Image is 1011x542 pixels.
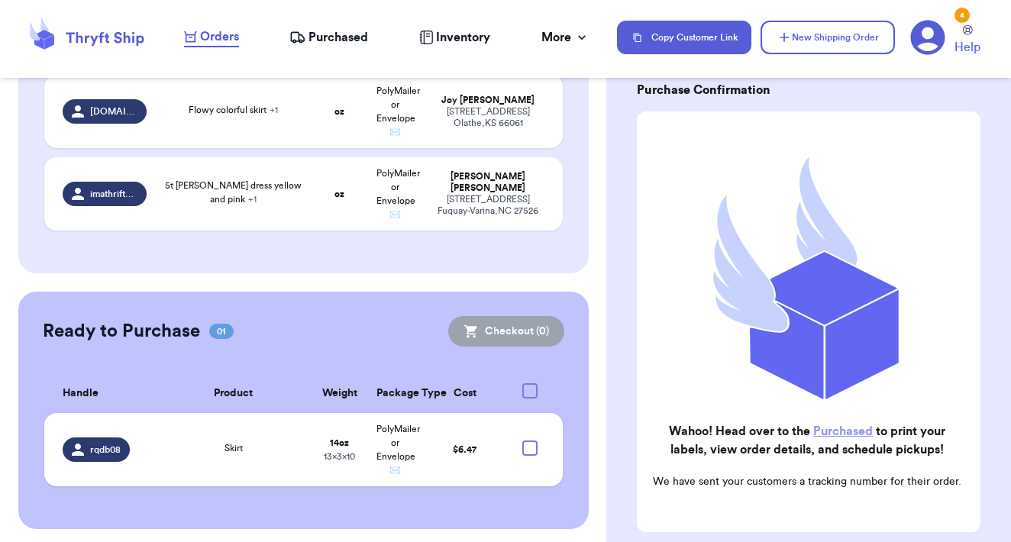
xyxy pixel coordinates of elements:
[43,319,200,344] h2: Ready to Purchase
[432,106,544,129] div: [STREET_ADDRESS] Olathe , KS 66061
[184,27,239,47] a: Orders
[90,105,137,118] span: [DOMAIN_NAME]
[334,107,344,116] strong: oz
[270,105,278,115] span: + 1
[376,86,420,137] span: PolyMailer or Envelope ✉️
[432,194,544,217] div: [STREET_ADDRESS] Fuquay-Varina , NC 27526
[165,181,302,204] span: 5t [PERSON_NAME] dress yellow and pink
[813,425,873,437] a: Purchased
[649,474,965,489] p: We have sent your customers a tracking number for their order.
[954,38,980,56] span: Help
[189,105,278,115] span: Flowy colorful skirt
[334,189,344,198] strong: oz
[289,28,368,47] a: Purchased
[448,316,564,347] button: Checkout (0)
[910,20,945,55] a: 4
[63,386,99,402] span: Handle
[90,188,137,200] span: imathriftygirl
[324,452,355,461] span: 13 x 3 x 10
[637,81,980,99] h3: Purchase Confirmation
[224,444,243,453] span: Skirt
[312,374,367,413] th: Weight
[376,169,420,219] span: PolyMailer or Envelope ✉️
[248,195,257,204] span: + 1
[330,438,349,447] strong: 14 oz
[649,422,965,459] h2: Wahoo! Head over to the to print your labels, view order details, and schedule pickups!
[954,25,980,56] a: Help
[423,374,506,413] th: Cost
[90,444,121,456] span: rqdb08
[436,28,490,47] span: Inventory
[156,374,312,413] th: Product
[200,27,239,46] span: Orders
[617,21,751,54] button: Copy Customer Link
[761,21,895,54] button: New Shipping Order
[308,28,368,47] span: Purchased
[954,8,970,23] div: 4
[453,445,476,454] span: $ 6.47
[432,95,544,106] div: Joy [PERSON_NAME]
[541,28,589,47] div: More
[432,171,544,194] div: [PERSON_NAME] [PERSON_NAME]
[419,28,490,47] a: Inventory
[367,374,423,413] th: Package Type
[209,324,234,339] span: 01
[376,424,420,475] span: PolyMailer or Envelope ✉️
